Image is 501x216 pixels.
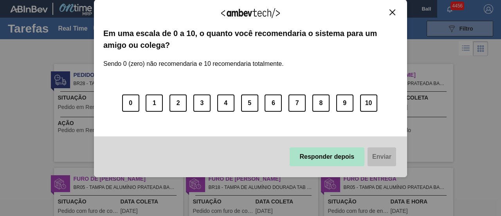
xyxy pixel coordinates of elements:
[312,94,330,112] button: 8
[387,9,398,16] button: Close
[193,94,211,112] button: 3
[265,94,282,112] button: 6
[103,27,398,51] label: Em uma escala de 0 a 10, o quanto você recomendaria o sistema para um amigo ou colega?
[146,94,163,112] button: 1
[360,94,377,112] button: 10
[241,94,258,112] button: 5
[336,94,353,112] button: 9
[217,94,234,112] button: 4
[122,94,139,112] button: 0
[103,51,284,67] label: Sendo 0 (zero) não recomendaria e 10 recomendaria totalmente.
[169,94,187,112] button: 2
[288,94,306,112] button: 7
[389,9,395,15] img: Close
[290,147,365,166] button: Responder depois
[221,8,280,18] img: Logo Ambevtech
